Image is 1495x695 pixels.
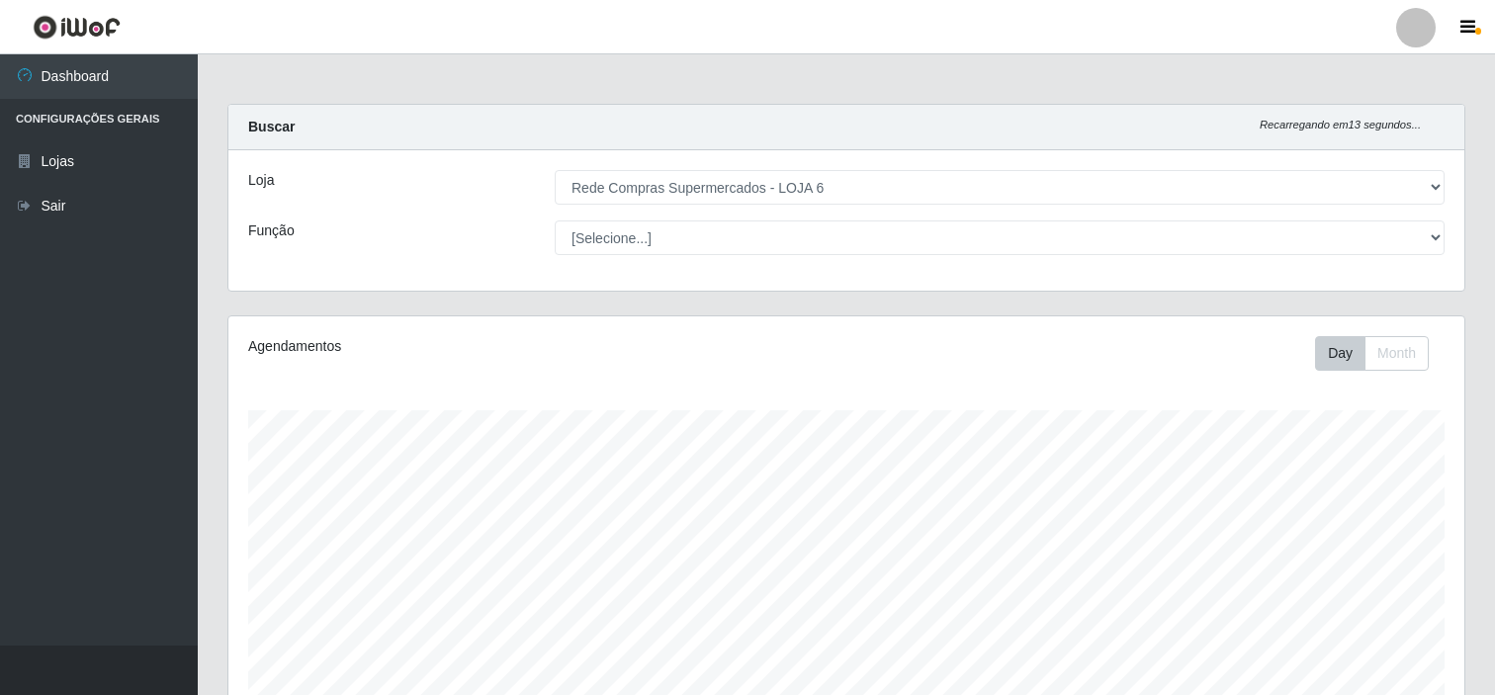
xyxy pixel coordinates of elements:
label: Função [248,220,295,241]
button: Month [1364,336,1429,371]
button: Day [1315,336,1365,371]
img: CoreUI Logo [33,15,121,40]
div: First group [1315,336,1429,371]
label: Loja [248,170,274,191]
i: Recarregando em 13 segundos... [1260,119,1421,130]
div: Toolbar with button groups [1315,336,1445,371]
strong: Buscar [248,119,295,134]
div: Agendamentos [248,336,730,357]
